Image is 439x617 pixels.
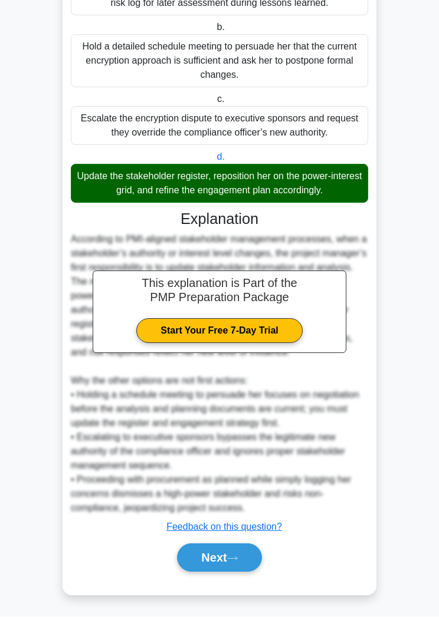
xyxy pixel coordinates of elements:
[217,22,225,32] span: b.
[166,522,282,532] a: Feedback on this question?
[71,107,368,146] div: Escalate the encryption dispute to executive sponsors and request they override the compliance of...
[217,94,224,104] span: c.
[217,152,225,162] span: d.
[177,544,261,572] button: Next
[71,35,368,88] div: Hold a detailed schedule meeting to persuade her that the current encryption approach is sufficie...
[136,319,302,344] a: Start Your Free 7-Day Trial
[78,210,361,228] h3: Explanation
[71,233,368,516] div: According to PMI-aligned stakeholder management processes, when a stakeholder’s authority or inte...
[71,164,368,203] div: Update the stakeholder register, reposition her on the power-interest grid, and refine the engage...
